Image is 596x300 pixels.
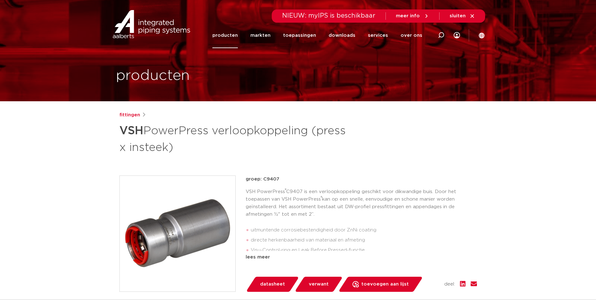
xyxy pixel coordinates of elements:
[251,225,477,235] li: uitmuntende corrosiebestendigheid door ZnNi coating
[246,253,477,261] div: lees meer
[454,23,460,48] div: my IPS
[361,279,409,289] span: toevoegen aan lijst
[251,245,477,255] li: Visu-Control-ring en Leak Before Pressed-functie
[212,23,238,48] a: producten
[285,188,286,192] sup: ®
[321,196,322,199] sup: ®
[246,277,299,292] a: datasheet
[260,279,285,289] span: datasheet
[396,13,429,19] a: meer info
[368,23,388,48] a: services
[444,281,455,288] span: deel:
[283,23,316,48] a: toepassingen
[294,277,343,292] a: verwant
[401,23,422,48] a: over ons
[450,13,475,19] a: sluiten
[251,235,477,245] li: directe herkenbaarheid van materiaal en afmeting
[119,121,355,155] h1: PowerPress verloopkoppeling (press x insteek)
[119,125,143,136] strong: VSH
[329,23,355,48] a: downloads
[212,23,422,48] nav: Menu
[116,66,190,86] h1: producten
[250,23,271,48] a: markten
[309,279,329,289] span: verwant
[119,111,140,119] a: fittingen
[282,13,375,19] span: NIEUW: myIPS is beschikbaar
[246,175,477,183] p: groep: C9407
[120,176,235,292] img: Product Image for VSH PowerPress verloopkoppeling (press x insteek)
[246,188,477,218] p: VSH PowerPress C9407 is een verloopkoppeling geschikt voor dikwandige buis. Door het toepassen va...
[450,14,466,18] span: sluiten
[396,14,420,18] span: meer info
